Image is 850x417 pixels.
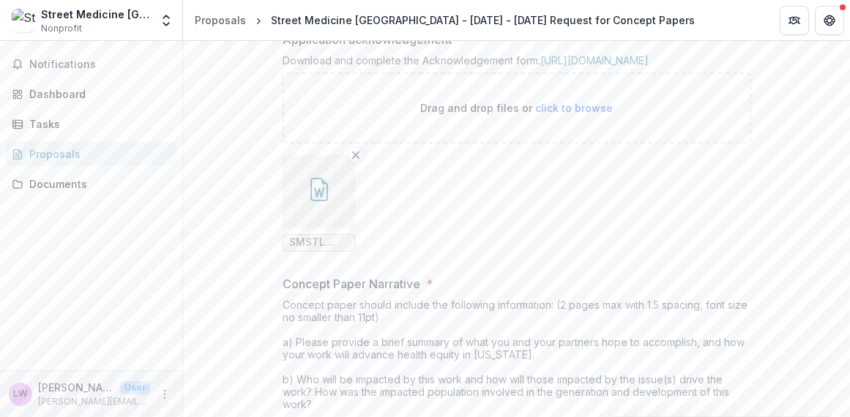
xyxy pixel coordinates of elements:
img: Street Medicine St. Louis [12,9,35,32]
div: Street Medicine [GEOGRAPHIC_DATA][PERSON_NAME] [41,7,150,22]
span: Notifications [29,59,171,71]
div: Documents [29,176,165,192]
div: Tasks [29,116,165,132]
p: User [120,381,150,394]
p: Drag and drop files or [420,100,613,116]
div: Download and complete the Acknowledgement form: [283,54,751,72]
button: Remove File [347,146,365,164]
div: Proposals [195,12,246,28]
a: Tasks [6,112,176,136]
span: Nonprofit [41,22,82,35]
div: Proposals [29,146,165,162]
button: Partners [780,6,809,35]
button: Open entity switcher [156,6,176,35]
a: Documents [6,172,176,196]
span: SMSTL MFH-Grant-Acknowledgement Signed.docx [289,236,349,249]
a: Proposals [189,10,252,31]
p: [PERSON_NAME][EMAIL_ADDRESS][PERSON_NAME][DOMAIN_NAME] [38,395,150,408]
span: click to browse [535,102,613,114]
a: [URL][DOMAIN_NAME] [540,54,649,67]
div: Lesley Weinstein [13,389,28,399]
button: Get Help [815,6,844,35]
a: Proposals [6,142,176,166]
button: Notifications [6,53,176,76]
a: Dashboard [6,82,176,106]
button: More [156,386,174,403]
nav: breadcrumb [189,10,701,31]
div: Street Medicine [GEOGRAPHIC_DATA] - [DATE] - [DATE] Request for Concept Papers [271,12,695,28]
p: [PERSON_NAME] [38,380,114,395]
div: Dashboard [29,86,165,102]
div: Remove FileSMSTL MFH-Grant-Acknowledgement Signed.docx [283,155,356,252]
p: Concept Paper Narrative [283,275,420,293]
